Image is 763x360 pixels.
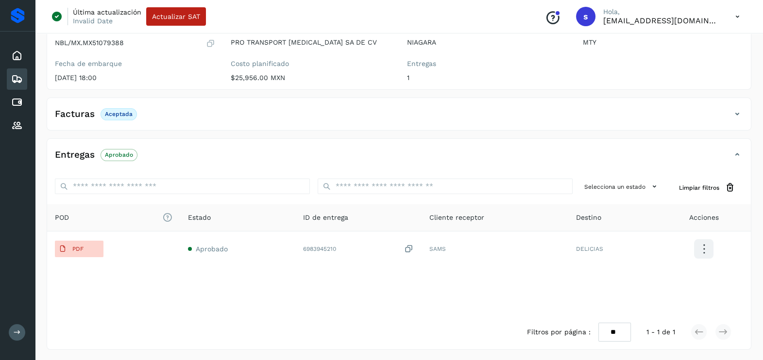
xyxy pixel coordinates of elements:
h4: Entregas [55,149,95,161]
span: Aprobado [196,245,228,253]
div: Embarques [7,68,27,90]
span: Actualizar SAT [152,13,200,20]
p: MTY [583,38,743,47]
div: EntregasAprobado [47,147,751,171]
button: Selecciona un estado [580,179,663,195]
p: $25,956.00 MXN [231,74,391,82]
span: Filtros por página : [527,327,591,337]
span: 1 - 1 de 1 [646,327,675,337]
div: 6983945210 [303,244,414,254]
p: 1 [407,74,567,82]
div: FacturasAceptada [47,106,751,130]
span: Acciones [689,213,719,223]
td: DELICIAS [568,231,657,266]
p: PDF [72,245,84,252]
p: Hola, [603,8,720,16]
span: Limpiar filtros [679,183,719,192]
span: Cliente receptor [429,213,484,223]
td: SAMS [422,231,568,266]
p: Invalid Date [73,16,113,25]
button: Limpiar filtros [671,179,743,196]
p: PRO TRANSPORT [MEDICAL_DATA] SA DE CV [231,38,391,47]
span: Estado [188,213,211,223]
span: ID de entrega [303,213,348,223]
div: Proveedores [7,115,27,136]
span: Destino [576,213,601,223]
button: Actualizar SAT [146,7,206,26]
label: Entregas [407,60,567,68]
p: NIAGARA [407,38,567,47]
p: smedina@niagarawater.com [603,16,720,25]
div: Cuentas por pagar [7,92,27,113]
label: Costo planificado [231,60,391,68]
p: Última actualización [73,8,141,16]
p: [DATE] 18:00 [55,74,215,82]
label: Fecha de embarque [55,60,215,68]
p: Aprobado [105,151,133,158]
h4: Facturas [55,109,95,120]
p: NBL/MX.MX51079388 [55,39,124,47]
p: Aceptada [105,111,133,117]
div: Inicio [7,45,27,66]
span: POD [55,213,172,223]
button: PDF [55,241,103,257]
